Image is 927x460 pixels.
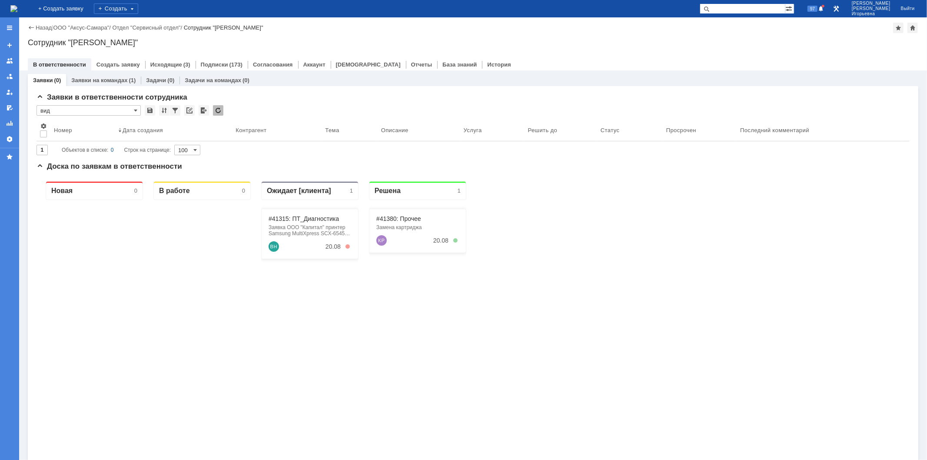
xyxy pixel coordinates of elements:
[253,61,293,68] a: Согласования
[831,3,841,14] a: Перейти в интерфейс администратора
[146,77,166,83] a: Задачи
[313,13,316,20] div: 1
[185,77,241,83] a: Задачи на командах
[666,127,696,133] div: Просрочен
[232,119,322,141] th: Контрагент
[852,11,890,17] span: Игорьевна
[322,119,377,141] th: Тема
[309,70,313,74] div: 1. Менее 15%
[740,127,809,133] div: Последний комментарий
[340,50,422,56] div: Замена картриджа
[62,145,171,155] i: Строк на странице:
[338,12,364,20] div: Решена
[325,127,339,133] div: Тема
[289,69,304,76] div: 20.08.2025
[10,5,17,12] img: logo
[62,147,108,153] span: Объектов в списке:
[98,13,101,20] div: 0
[852,1,890,6] span: [PERSON_NAME]
[33,61,86,68] a: В ответственности
[232,50,315,62] div: Заявка ООО "Капитал" принтер Samsung MultiXpress SCX-6545N от 14.08.2025
[381,127,409,133] div: Описание
[464,127,482,133] div: Услуга
[232,41,302,48] a: #41315: ПТ_Диагностика
[3,70,17,83] a: Заявки в моей ответственности
[340,41,422,48] div: #41380: Прочее
[36,24,52,31] a: Назад
[907,23,918,33] div: Сделать домашней страницей
[852,6,890,11] span: [PERSON_NAME]
[40,123,47,130] span: Настройки
[893,23,904,33] div: Добавить в избранное
[807,6,817,12] span: 97
[113,24,184,31] div: /
[115,119,232,141] th: Дата создания
[201,61,228,68] a: Подписки
[417,64,421,68] div: 5. Менее 100%
[94,3,138,14] div: Создать
[159,105,169,116] div: Сортировка...
[442,61,477,68] a: База знаний
[230,12,295,20] div: Ожидает [клиента]
[243,77,249,83] div: (0)
[54,127,72,133] div: Номер
[53,24,113,31] div: /
[33,77,53,83] a: Заявки
[232,67,243,77] a: Волоскова Наталья Владимировна
[37,162,182,170] span: Доска по заявкам в ответственности
[52,24,53,30] div: |
[113,24,181,31] a: Отдел "Сервисный отдел"
[3,85,17,99] a: Мои заявки
[597,119,663,141] th: Статус
[150,61,182,68] a: Исходящие
[411,61,432,68] a: Отчеты
[184,24,263,31] div: Сотрудник "[PERSON_NAME]"
[340,41,385,48] a: #41380: Прочее
[206,13,209,20] div: 0
[528,127,558,133] div: Решить до
[487,61,511,68] a: История
[183,61,190,68] div: (3)
[232,41,315,48] div: #41315: ПТ_Диагностика
[3,101,17,115] a: Мои согласования
[421,13,424,20] div: 1
[785,4,794,12] span: Расширенный поиск
[28,38,918,47] div: Сотрудник "[PERSON_NAME]"
[336,61,401,68] a: [DEMOGRAPHIC_DATA]
[15,12,36,20] div: Новая
[601,127,619,133] div: Статус
[145,105,155,116] div: Сохранить вид
[50,119,115,141] th: Номер
[397,63,412,70] div: 20.08.2025
[54,77,61,83] div: (0)
[303,61,326,68] a: Аккаунт
[53,24,110,31] a: ООО "Аксус-Самара"
[3,38,17,52] a: Создать заявку
[167,77,174,83] div: (0)
[10,5,17,12] a: Перейти на домашнюю страницу
[236,127,266,133] div: Контрагент
[129,77,136,83] div: (1)
[3,54,17,68] a: Заявки на командах
[229,61,243,68] div: (173)
[37,93,187,101] span: Заявки в ответственности сотрудника
[170,105,180,116] div: Фильтрация...
[460,119,525,141] th: Услуга
[199,105,209,116] div: Экспорт списка
[213,105,223,116] div: Обновлять список
[184,105,195,116] div: Скопировать ссылку на список
[340,61,350,71] a: Каюшников Руслан Константинович
[111,145,114,155] div: 0
[96,61,140,68] a: Создать заявку
[3,132,17,146] a: Настройки
[3,117,17,130] a: Отчеты
[123,12,153,20] div: В работе
[71,77,127,83] a: Заявки на командах
[123,127,163,133] div: Дата создания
